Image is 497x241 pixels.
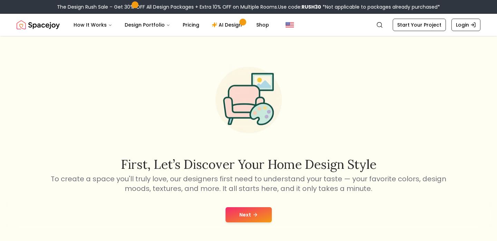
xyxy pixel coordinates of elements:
[204,56,293,144] img: Start Style Quiz Illustration
[206,18,249,32] a: AI Design
[251,18,275,32] a: Shop
[226,207,272,222] button: Next
[278,3,321,10] span: Use code:
[17,18,60,32] a: Spacejoy
[119,18,176,32] button: Design Portfolio
[68,18,118,32] button: How It Works
[50,157,448,171] h2: First, let’s discover your home design style
[451,19,480,31] a: Login
[286,21,294,29] img: United States
[321,3,440,10] span: *Not applicable to packages already purchased*
[177,18,205,32] a: Pricing
[393,19,446,31] a: Start Your Project
[57,3,440,10] div: The Design Rush Sale – Get 30% OFF All Design Packages + Extra 10% OFF on Multiple Rooms.
[17,18,60,32] img: Spacejoy Logo
[50,174,448,193] p: To create a space you'll truly love, our designers first need to understand your taste — your fav...
[68,18,275,32] nav: Main
[17,14,480,36] nav: Global
[302,3,321,10] b: RUSH30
